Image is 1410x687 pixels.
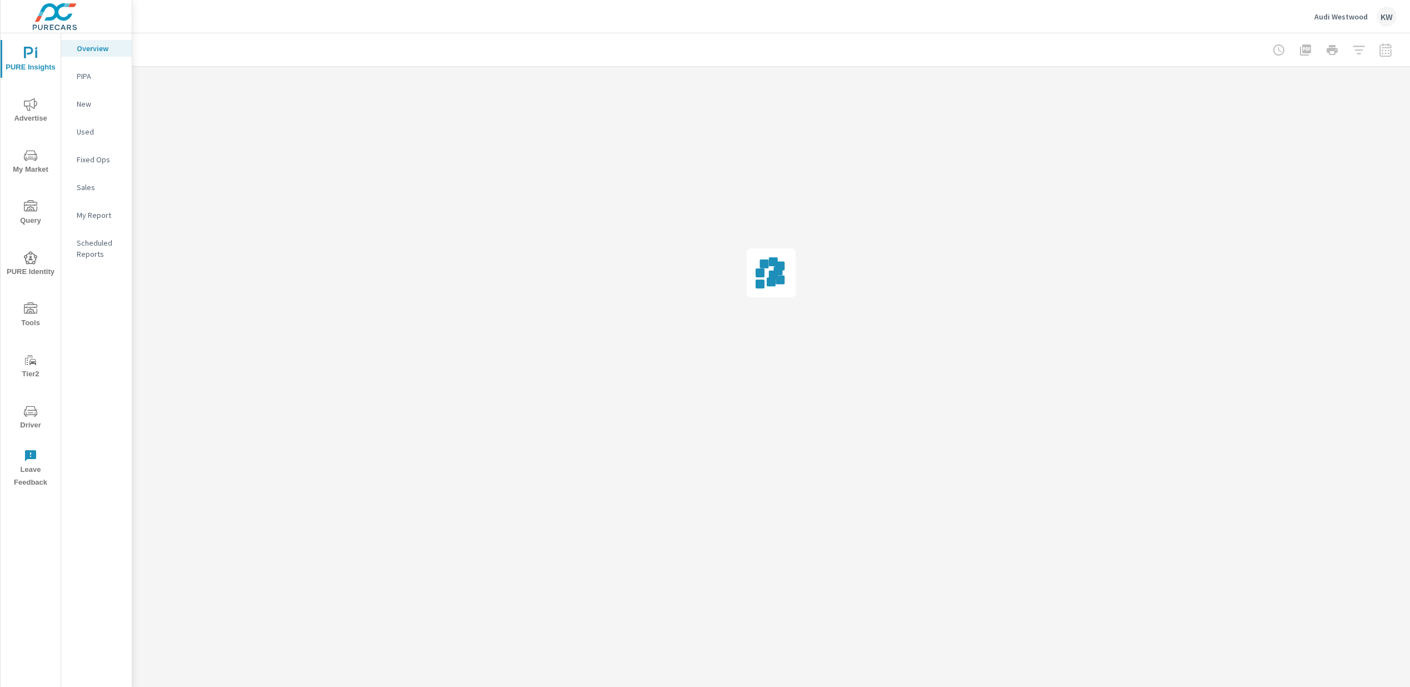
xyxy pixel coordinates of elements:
div: Sales [61,179,132,196]
span: Tier2 [4,354,57,381]
div: My Report [61,207,132,223]
div: Fixed Ops [61,151,132,168]
div: New [61,96,132,112]
p: Scheduled Reports [77,237,123,260]
span: Query [4,200,57,227]
span: PURE Identity [4,251,57,278]
div: Overview [61,40,132,57]
div: KW [1377,7,1397,27]
span: Advertise [4,98,57,125]
p: My Report [77,210,123,221]
span: PURE Insights [4,47,57,74]
p: Used [77,126,123,137]
p: PIPA [77,71,123,82]
p: New [77,98,123,109]
div: Scheduled Reports [61,235,132,262]
div: Used [61,123,132,140]
p: Sales [77,182,123,193]
span: Tools [4,302,57,330]
span: My Market [4,149,57,176]
p: Fixed Ops [77,154,123,165]
span: Leave Feedback [4,449,57,489]
div: PIPA [61,68,132,84]
span: Driver [4,405,57,432]
p: Audi Westwood [1314,12,1368,22]
div: nav menu [1,33,61,494]
p: Overview [77,43,123,54]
